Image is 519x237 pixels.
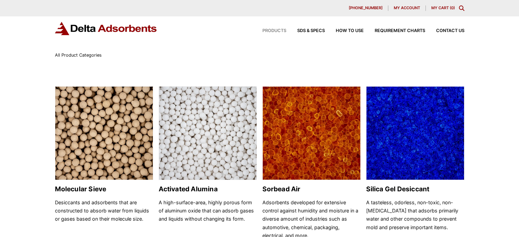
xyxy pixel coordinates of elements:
a: SDS & SPECS [286,29,325,33]
span: Contact Us [436,29,464,33]
div: Toggle Modal Content [459,5,464,11]
img: Molecular Sieve [55,87,153,180]
h2: Silica Gel Desiccant [366,185,464,193]
a: My Cart (0) [431,5,455,10]
span: SDS & SPECS [297,29,325,33]
span: My account [394,6,420,10]
span: 0 [451,5,453,10]
img: Silica Gel Desiccant [366,87,464,180]
img: Sorbead Air [263,87,360,180]
a: [PHONE_NUMBER] [343,5,388,11]
h2: Molecular Sieve [55,185,153,193]
a: How to Use [325,29,364,33]
span: [PHONE_NUMBER] [349,6,383,10]
a: Products [251,29,286,33]
h2: Activated Alumina [159,185,257,193]
a: My account [388,5,426,11]
img: Delta Adsorbents [55,22,157,35]
span: Products [262,29,286,33]
img: Activated Alumina [159,87,257,180]
span: How to Use [336,29,364,33]
span: Requirement Charts [375,29,425,33]
span: All Product Categories [55,53,102,58]
a: Contact Us [425,29,464,33]
a: Requirement Charts [364,29,425,33]
h2: Sorbead Air [262,185,361,193]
